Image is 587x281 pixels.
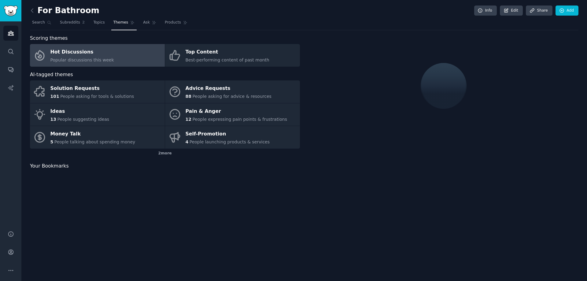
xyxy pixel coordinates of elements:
a: Advice Requests88People asking for advice & resources [165,80,300,103]
span: People talking about spending money [54,139,135,144]
span: People asking for advice & resources [192,94,271,99]
div: Advice Requests [186,84,271,94]
span: Topics [93,20,105,25]
div: 2 more [30,149,300,158]
div: Self-Promotion [186,129,270,139]
span: Subreddits [60,20,80,25]
a: Add [556,6,578,16]
span: Themes [113,20,128,25]
a: Money Talk5People talking about spending money [30,126,165,149]
span: Your Bookmarks [30,162,69,170]
span: People expressing pain points & frustrations [192,117,287,122]
span: Scoring themes [30,35,68,42]
span: 101 [50,94,59,99]
a: Search [30,18,54,30]
a: Ask [141,18,158,30]
a: Subreddits2 [58,18,87,30]
a: Themes [111,18,137,30]
div: Hot Discussions [50,47,114,57]
span: Search [32,20,45,25]
a: Ideas13People suggesting ideas [30,103,165,126]
span: 13 [50,117,56,122]
a: Top ContentBest-performing content of past month [165,44,300,67]
div: Ideas [50,106,109,116]
a: Hot DiscussionsPopular discussions this week [30,44,165,67]
span: 12 [186,117,191,122]
div: Money Talk [50,129,135,139]
h2: For Bathroom [30,6,99,16]
span: People launching products & services [190,139,270,144]
span: Ask [143,20,150,25]
div: Top Content [186,47,269,57]
span: AI-tagged themes [30,71,73,79]
a: Info [474,6,497,16]
a: Share [526,6,552,16]
a: Products [163,18,190,30]
span: 88 [186,94,191,99]
span: People asking for tools & solutions [60,94,134,99]
a: Edit [500,6,523,16]
span: Best-performing content of past month [186,57,269,62]
span: 2 [82,20,85,25]
div: Solution Requests [50,84,134,94]
span: People suggesting ideas [57,117,109,122]
a: Self-Promotion4People launching products & services [165,126,300,149]
a: Solution Requests101People asking for tools & solutions [30,80,165,103]
div: Pain & Anger [186,106,287,116]
a: Topics [91,18,107,30]
img: GummySearch logo [4,6,18,16]
span: Popular discussions this week [50,57,114,62]
span: 5 [50,139,54,144]
span: Products [165,20,181,25]
a: Pain & Anger12People expressing pain points & frustrations [165,103,300,126]
span: 4 [186,139,189,144]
